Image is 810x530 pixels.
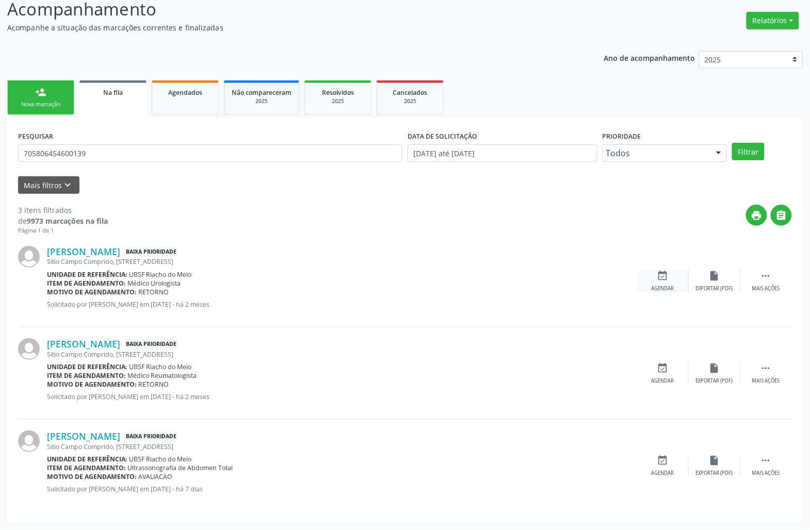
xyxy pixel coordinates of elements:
[47,371,126,380] b: Item de agendamento:
[47,472,137,481] b: Motivo de agendamento:
[696,285,733,292] div: Exportar (PDF)
[657,455,669,466] i: event_available
[124,431,179,442] span: Baixa Prioridade
[393,88,428,97] span: Cancelados
[232,97,291,105] div: 2025
[47,392,637,401] p: Solicitado por [PERSON_NAME] em [DATE] - há 2 meses
[696,377,733,385] div: Exportar (PDF)
[47,288,137,296] b: Motivo de agendamento:
[18,205,108,216] div: 3 itens filtrados
[18,144,402,162] input: Nome, CNS
[652,285,674,292] div: Agendar
[47,350,637,359] div: Sitio Campo Comprido, [STREET_ADDRESS]
[129,270,192,279] span: UBSF Riacho do Meio
[322,88,354,97] span: Resolvidos
[47,338,120,350] a: [PERSON_NAME]
[124,246,179,257] span: Baixa Prioridade
[129,362,192,371] span: UBSF Riacho do Meio
[760,270,772,281] i: 
[139,472,173,481] span: AVALIACAO
[752,285,780,292] div: Mais ações
[15,101,67,108] div: Nova marcação
[732,143,765,160] button: Filtrar
[128,463,233,472] span: Ultrassonografia de Abdomen Total
[47,442,637,451] div: Sitio Campo Comprido, [STREET_ADDRESS]
[128,279,181,288] span: Médico Urologista
[771,205,792,226] button: 
[47,455,127,463] b: Unidade de referência:
[47,279,126,288] b: Item de agendamento:
[35,87,46,98] div: person_add
[62,179,74,191] i: keyboard_arrow_down
[18,338,40,360] img: img
[47,380,137,389] b: Motivo de agendamento:
[760,362,772,374] i: 
[752,470,780,477] div: Mais ações
[709,270,720,281] i: insert_drive_file
[652,470,674,477] div: Agendar
[18,216,108,226] div: de
[103,88,123,97] span: Na fila
[709,362,720,374] i: insert_drive_file
[47,362,127,371] b: Unidade de referência:
[657,270,669,281] i: event_available
[47,300,637,309] p: Solicitado por [PERSON_NAME] em [DATE] - há 2 meses
[47,485,637,493] p: Solicitado por [PERSON_NAME] em [DATE] - há 7 dias
[604,51,695,64] p: Ano de acompanhamento
[312,97,364,105] div: 2025
[751,210,763,221] i: print
[776,210,787,221] i: 
[232,88,291,97] span: Não compareceram
[47,246,120,257] a: [PERSON_NAME]
[408,128,477,144] label: DATA DE SOLICITAÇÃO
[709,455,720,466] i: insert_drive_file
[139,380,169,389] span: RETORNO
[47,430,120,442] a: [PERSON_NAME]
[760,455,772,466] i: 
[18,128,53,144] label: PESQUISAR
[18,176,79,194] button: Mais filtroskeyboard_arrow_down
[657,362,669,374] i: event_available
[168,88,202,97] span: Agendados
[128,371,197,380] span: Médico Reumatologista
[384,97,436,105] div: 2025
[139,288,169,296] span: RETORNO
[752,377,780,385] div: Mais ações
[47,270,127,279] b: Unidade de referência:
[18,430,40,452] img: img
[7,22,564,33] p: Acompanhe a situação das marcações correntes e finalizadas
[746,205,767,226] button: print
[408,144,597,162] input: Selecione um intervalo
[47,257,637,266] div: Sitio Campo Comprido, [STREET_ADDRESS]
[47,463,126,472] b: Item de agendamento:
[27,216,108,226] strong: 9973 marcações na fila
[129,455,192,463] span: UBSF Riacho do Meio
[18,246,40,268] img: img
[606,148,706,158] span: Todos
[603,128,641,144] label: Prioridade
[696,470,733,477] div: Exportar (PDF)
[124,339,179,350] span: Baixa Prioridade
[18,226,108,235] div: Página 1 de 1
[747,12,799,29] button: Relatórios
[652,377,674,385] div: Agendar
